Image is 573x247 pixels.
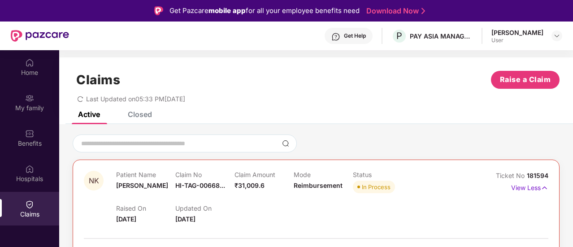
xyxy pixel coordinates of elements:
img: svg+xml;base64,PHN2ZyBpZD0iQmVuZWZpdHMiIHhtbG5zPSJodHRwOi8vd3d3LnczLm9yZy8yMDAwL3N2ZyIgd2lkdGg9Ij... [25,129,34,138]
div: User [491,37,543,44]
div: Get Pazcare for all your employee benefits need [169,5,360,16]
p: View Less [511,181,548,193]
img: Stroke [421,6,425,16]
img: New Pazcare Logo [11,30,69,42]
strong: mobile app [208,6,246,15]
p: Mode [294,171,353,178]
span: Reimbursement [294,182,343,189]
span: redo [77,95,83,103]
img: Logo [154,6,163,15]
img: svg+xml;base64,PHN2ZyBpZD0iSG9zcGl0YWxzIiB4bWxucz0iaHR0cDovL3d3dy53My5vcmcvMjAwMC9zdmciIHdpZHRoPS... [25,165,34,173]
span: Raise a Claim [500,74,551,85]
span: 181594 [527,172,548,179]
h1: Claims [76,72,120,87]
p: Claim Amount [234,171,294,178]
span: [DATE] [175,215,195,223]
span: Ticket No [496,172,527,179]
p: Updated On [175,204,234,212]
img: svg+xml;base64,PHN2ZyB3aWR0aD0iMjAiIGhlaWdodD0iMjAiIHZpZXdCb3g9IjAgMCAyMCAyMCIgZmlsbD0ibm9uZSIgeG... [25,94,34,103]
img: svg+xml;base64,PHN2ZyBpZD0iRHJvcGRvd24tMzJ4MzIiIHhtbG5zPSJodHRwOi8vd3d3LnczLm9yZy8yMDAwL3N2ZyIgd2... [553,32,560,39]
img: svg+xml;base64,PHN2ZyBpZD0iSG9tZSIgeG1sbnM9Imh0dHA6Ly93d3cudzMub3JnLzIwMDAvc3ZnIiB3aWR0aD0iMjAiIG... [25,58,34,67]
button: Raise a Claim [491,71,560,89]
span: HI-TAG-00668... [175,182,225,189]
div: [PERSON_NAME] [491,28,543,37]
span: ₹31,009.6 [234,182,265,189]
div: Get Help [344,32,366,39]
span: [DATE] [116,215,136,223]
span: Last Updated on 05:33 PM[DATE] [86,95,185,103]
img: svg+xml;base64,PHN2ZyBpZD0iU2VhcmNoLTMyeDMyIiB4bWxucz0iaHR0cDovL3d3dy53My5vcmcvMjAwMC9zdmciIHdpZH... [282,140,289,147]
span: P [396,30,402,41]
a: Download Now [366,6,422,16]
p: Patient Name [116,171,175,178]
p: Claim No [175,171,234,178]
p: Raised On [116,204,175,212]
img: svg+xml;base64,PHN2ZyBpZD0iQ2xhaW0iIHhtbG5zPSJodHRwOi8vd3d3LnczLm9yZy8yMDAwL3N2ZyIgd2lkdGg9IjIwIi... [25,200,34,209]
div: PAY ASIA MANAGEMENT PVT LTD [410,32,473,40]
div: In Process [362,182,391,191]
div: Active [78,110,100,119]
img: svg+xml;base64,PHN2ZyB4bWxucz0iaHR0cDovL3d3dy53My5vcmcvMjAwMC9zdmciIHdpZHRoPSIxNyIgaGVpZ2h0PSIxNy... [541,183,548,193]
span: NK [89,177,99,185]
img: svg+xml;base64,PHN2ZyBpZD0iSGVscC0zMngzMiIgeG1sbnM9Imh0dHA6Ly93d3cudzMub3JnLzIwMDAvc3ZnIiB3aWR0aD... [331,32,340,41]
span: [PERSON_NAME] [116,182,168,189]
p: Status [353,171,412,178]
div: Closed [128,110,152,119]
